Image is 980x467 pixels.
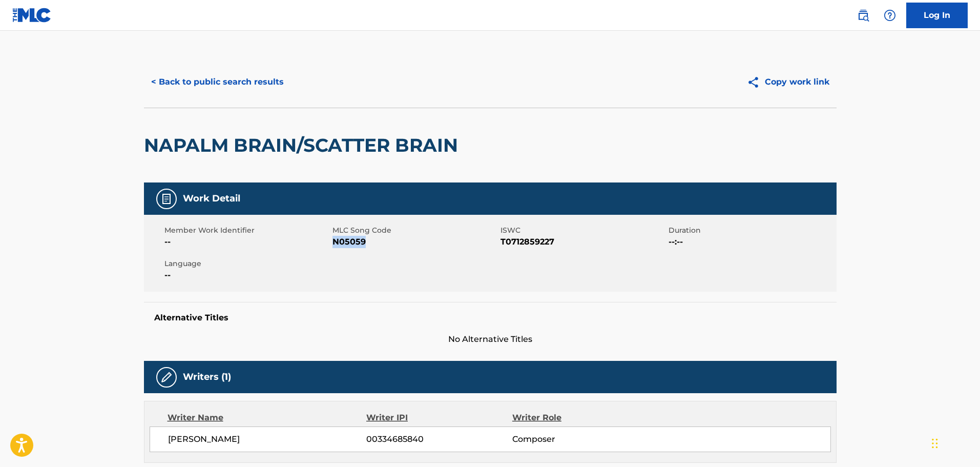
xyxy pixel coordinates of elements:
span: -- [164,236,330,248]
div: Help [880,5,900,26]
img: search [857,9,869,22]
img: MLC Logo [12,8,52,23]
span: ISWC [501,225,666,236]
h5: Work Detail [183,193,240,205]
span: T0712859227 [501,236,666,248]
h2: NAPALM BRAIN/SCATTER BRAIN [144,134,463,157]
span: Language [164,258,330,269]
div: Writer Role [512,412,645,424]
img: Writers [160,371,173,383]
a: Log In [906,3,968,28]
div: Drag [932,428,938,459]
span: 00334685840 [366,433,512,445]
button: < Back to public search results [144,69,291,95]
button: Copy work link [740,69,837,95]
img: help [884,9,896,22]
span: -- [164,269,330,281]
span: --:-- [669,236,834,248]
div: Writer IPI [366,412,512,424]
span: Composer [512,433,645,445]
span: Member Work Identifier [164,225,330,236]
div: Writer Name [168,412,367,424]
span: No Alternative Titles [144,333,837,346]
span: N05059 [332,236,498,248]
h5: Writers (1) [183,371,231,383]
iframe: Chat Widget [929,418,980,467]
span: Duration [669,225,834,236]
span: [PERSON_NAME] [168,433,367,445]
img: Copy work link [747,76,765,89]
a: Public Search [853,5,873,26]
span: MLC Song Code [332,225,498,236]
img: Work Detail [160,193,173,205]
h5: Alternative Titles [154,313,826,323]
